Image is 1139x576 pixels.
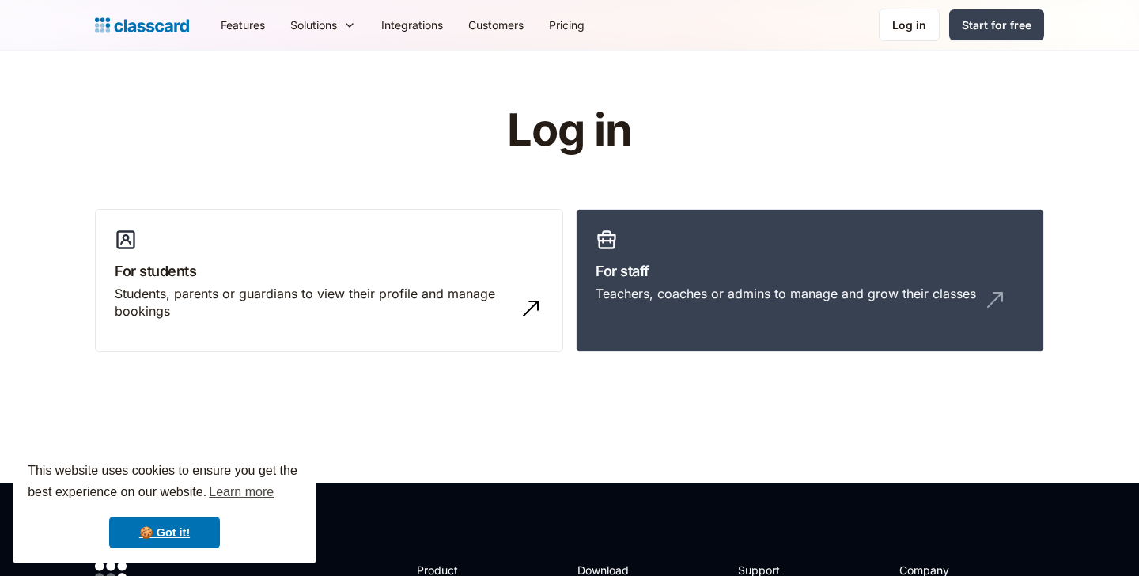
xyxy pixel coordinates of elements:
[208,7,278,43] a: Features
[278,7,369,43] div: Solutions
[536,7,597,43] a: Pricing
[596,260,1024,282] h3: For staff
[949,9,1044,40] a: Start for free
[95,209,563,353] a: For studentsStudents, parents or guardians to view their profile and manage bookings
[369,7,456,43] a: Integrations
[115,285,512,320] div: Students, parents or guardians to view their profile and manage bookings
[206,480,276,504] a: learn more about cookies
[596,285,976,302] div: Teachers, coaches or admins to manage and grow their classes
[13,446,316,563] div: cookieconsent
[962,17,1031,33] div: Start for free
[879,9,940,41] a: Log in
[456,7,536,43] a: Customers
[576,209,1044,353] a: For staffTeachers, coaches or admins to manage and grow their classes
[892,17,926,33] div: Log in
[109,517,220,548] a: dismiss cookie message
[28,461,301,504] span: This website uses cookies to ensure you get the best experience on our website.
[95,14,189,36] a: home
[319,106,821,155] h1: Log in
[115,260,543,282] h3: For students
[290,17,337,33] div: Solutions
